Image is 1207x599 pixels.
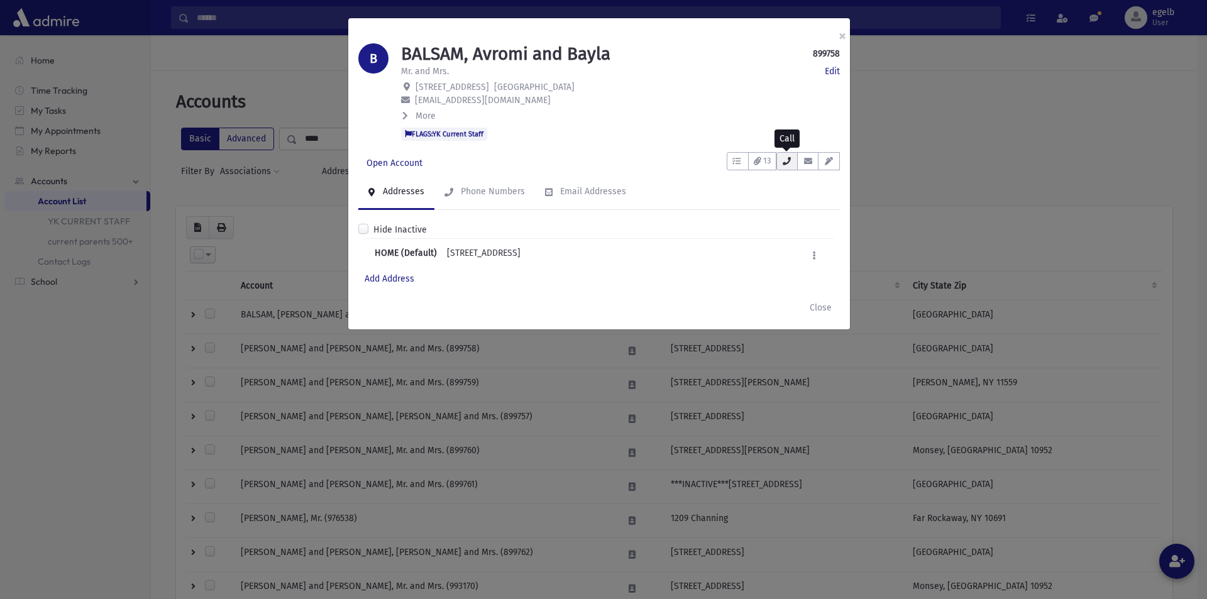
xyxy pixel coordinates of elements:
[375,246,437,265] b: HOME (Default)
[401,65,449,78] p: Mr. and Mrs.
[447,246,521,265] div: [STREET_ADDRESS]
[401,109,437,123] button: More
[415,95,551,106] span: [EMAIL_ADDRESS][DOMAIN_NAME]
[813,47,840,60] strong: 899758
[358,152,431,175] a: Open Account
[829,18,856,53] button: ×
[434,175,535,210] a: Phone Numbers
[748,152,776,170] button: 13
[763,155,771,167] span: 13
[373,223,427,236] label: Hide Inactive
[825,65,840,78] a: Edit
[401,43,610,65] h1: BALSAM, Avromi and Bayla
[358,175,434,210] a: Addresses
[802,297,840,319] button: Close
[416,82,489,92] span: [STREET_ADDRESS]
[494,82,575,92] span: [GEOGRAPHIC_DATA]
[458,186,525,197] div: Phone Numbers
[774,129,800,148] div: Call
[358,43,389,74] div: B
[380,186,424,197] div: Addresses
[558,186,626,197] div: Email Addresses
[535,175,636,210] a: Email Addresses
[416,111,436,121] span: More
[365,273,414,284] a: Add Address
[401,128,487,140] span: FLAGS:YK Current Staff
